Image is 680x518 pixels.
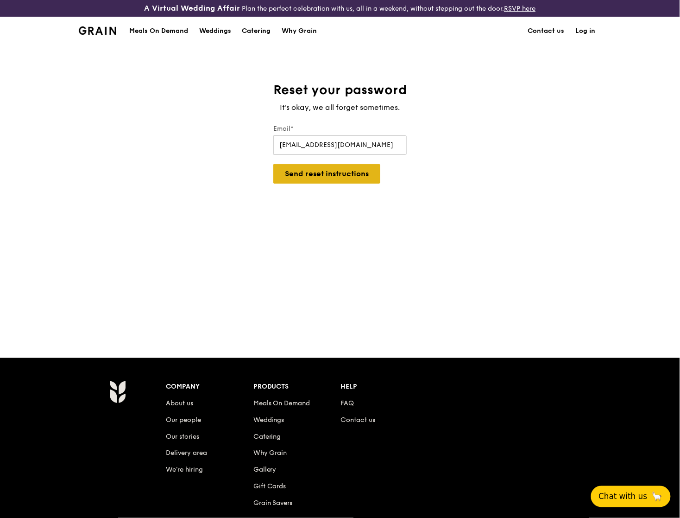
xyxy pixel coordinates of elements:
a: Weddings [253,416,284,424]
div: Products [253,380,341,393]
button: Send reset instructions [273,164,380,184]
img: Grain [79,26,116,35]
a: Catering [253,433,281,441]
div: Meals On Demand [129,17,188,45]
a: Catering [237,17,277,45]
a: Contact us [341,416,376,424]
div: Why Grain [282,17,317,45]
h3: A Virtual Wedding Affair [145,4,240,13]
button: Chat with us🦙 [591,486,671,507]
a: RSVP here [504,5,536,13]
a: Gallery [253,466,277,474]
a: FAQ [341,399,354,407]
div: Catering [242,17,271,45]
span: 🦙 [651,491,663,502]
a: Gift Cards [253,483,286,491]
a: About us [166,399,193,407]
a: We’re hiring [166,466,203,474]
a: Weddings [194,17,237,45]
span: Chat with us [599,491,648,502]
div: Plan the perfect celebration with us, all in a weekend, without stepping out the door. [113,4,567,13]
a: Our stories [166,433,199,441]
a: Meals On Demand [253,399,310,407]
a: GrainGrain [79,16,116,44]
a: Why Grain [277,17,323,45]
a: Our people [166,416,201,424]
div: Help [341,380,428,393]
a: Contact us [523,17,570,45]
a: Log in [570,17,601,45]
a: Delivery area [166,449,207,457]
div: Weddings [199,17,231,45]
div: Company [166,380,253,393]
span: It's okay, we all forget sometimes. [280,103,400,112]
img: Grain [109,380,126,403]
label: Email* [273,124,407,134]
a: Grain Savers [253,499,293,507]
h1: Reset your password [266,82,414,98]
a: Why Grain [253,449,287,457]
